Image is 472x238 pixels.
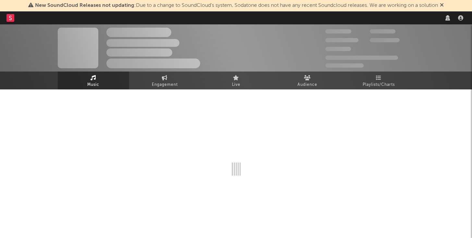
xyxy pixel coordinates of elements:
span: Engagement [152,81,178,89]
span: 50,000,000 Monthly Listeners [325,56,398,60]
span: 1,000,000 [370,38,400,42]
span: : Due to a change to SoundCloud's system, Sodatone does not have any recent Soundcloud releases. ... [35,3,438,8]
a: Playlists/Charts [343,72,415,89]
span: New SoundCloud Releases not updating [35,3,134,8]
a: Engagement [129,72,200,89]
a: Audience [272,72,343,89]
span: 100,000 [325,47,351,51]
span: 300,000 [325,29,351,33]
span: Live [232,81,240,89]
span: 100,000 [370,29,395,33]
a: Music [58,72,129,89]
span: Music [87,81,99,89]
span: 50,000,000 [325,38,358,42]
span: Audience [297,81,317,89]
span: Playlists/Charts [363,81,395,89]
span: Dismiss [440,3,444,8]
a: Live [200,72,272,89]
span: Jump Score: 85.0 [325,63,364,68]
